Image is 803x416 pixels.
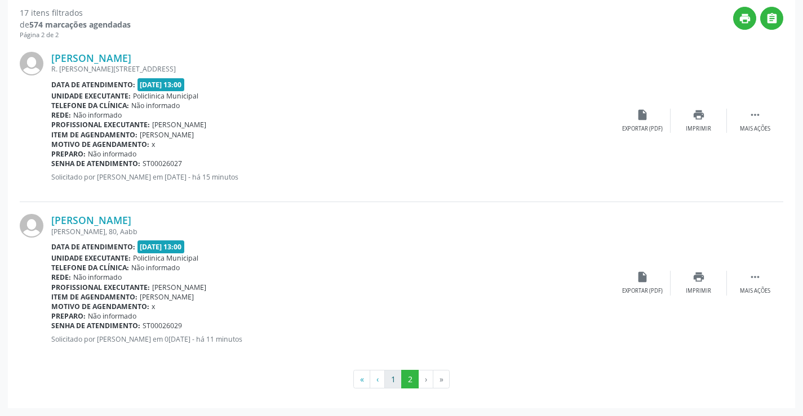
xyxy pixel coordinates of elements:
i:  [749,271,761,283]
i:  [766,12,778,25]
div: [PERSON_NAME], 80, Aabb [51,227,614,236]
span: Não informado [131,101,180,110]
button: print [733,7,756,30]
span: ST00026027 [143,159,182,168]
a: [PERSON_NAME] [51,214,131,226]
span: Não informado [73,272,122,282]
b: Data de atendimento: [51,242,135,252]
b: Profissional executante: [51,283,150,292]
div: Imprimir [686,287,711,295]
b: Preparo: [51,149,86,159]
span: [PERSON_NAME] [152,283,206,292]
span: Não informado [73,110,122,120]
p: Solicitado por [PERSON_NAME] em 0[DATE] - há 11 minutos [51,334,614,344]
b: Item de agendamento: [51,130,137,140]
p: Solicitado por [PERSON_NAME] em [DATE] - há 15 minutos [51,172,614,182]
button:  [760,7,783,30]
i: print [693,271,705,283]
b: Telefone da clínica: [51,101,129,110]
span: [DATE] 13:00 [137,78,185,91]
b: Senha de atendimento: [51,159,140,168]
span: x [152,140,155,149]
div: Página 2 de 2 [20,30,131,40]
div: Mais ações [740,125,770,133]
b: Rede: [51,272,71,282]
span: Policlinica Municipal [133,91,198,101]
i: print [693,109,705,121]
b: Data de atendimento: [51,80,135,90]
a: [PERSON_NAME] [51,52,131,64]
span: Não informado [131,263,180,272]
span: Não informado [88,311,136,321]
span: Policlinica Municipal [133,253,198,263]
button: Go to previous page [370,370,385,389]
b: Rede: [51,110,71,120]
button: Go to first page [353,370,370,389]
img: img [20,214,43,238]
b: Senha de atendimento: [51,321,140,330]
span: [DATE] 13:00 [137,240,185,253]
b: Unidade executante: [51,91,131,101]
i: print [739,12,751,25]
i:  [749,109,761,121]
span: Não informado [88,149,136,159]
div: Exportar (PDF) [622,125,663,133]
i: insert_drive_file [636,109,649,121]
i: insert_drive_file [636,271,649,283]
button: Go to page 1 [384,370,402,389]
b: Telefone da clínica: [51,263,129,272]
span: ST00026029 [143,321,182,330]
span: x [152,302,155,311]
button: Go to page 2 [401,370,419,389]
div: Exportar (PDF) [622,287,663,295]
div: de [20,19,131,30]
b: Item de agendamento: [51,292,137,302]
b: Preparo: [51,311,86,321]
span: [PERSON_NAME] [140,130,194,140]
b: Unidade executante: [51,253,131,263]
div: R. [PERSON_NAME][STREET_ADDRESS] [51,64,614,74]
span: [PERSON_NAME] [140,292,194,302]
div: Mais ações [740,287,770,295]
b: Profissional executante: [51,120,150,129]
ul: Pagination [20,370,783,389]
div: 17 itens filtrados [20,7,131,19]
img: img [20,52,43,75]
div: Imprimir [686,125,711,133]
span: [PERSON_NAME] [152,120,206,129]
strong: 574 marcações agendadas [29,19,131,30]
b: Motivo de agendamento: [51,140,149,149]
b: Motivo de agendamento: [51,302,149,311]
